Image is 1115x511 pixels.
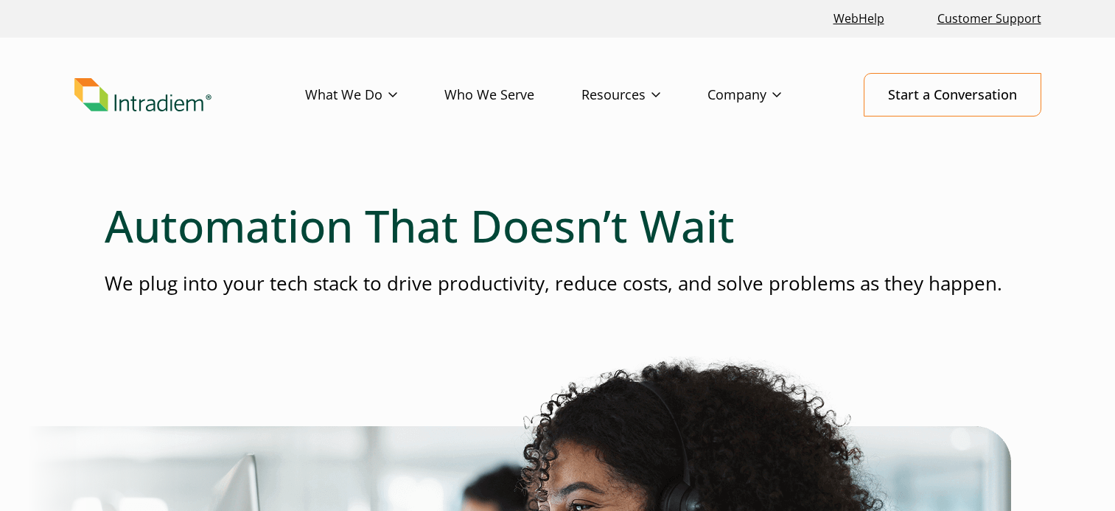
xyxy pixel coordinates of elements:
[444,74,581,117] a: Who We Serve
[74,78,305,112] a: Link to homepage of Intradiem
[105,199,1011,252] h1: Automation That Doesn’t Wait
[105,270,1011,297] p: We plug into your tech stack to drive productivity, reduce costs, and solve problems as they happen.
[932,3,1047,35] a: Customer Support
[74,78,212,112] img: Intradiem
[864,73,1041,117] a: Start a Conversation
[828,3,890,35] a: Link opens in a new window
[305,74,444,117] a: What We Do
[707,74,828,117] a: Company
[581,74,707,117] a: Resources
